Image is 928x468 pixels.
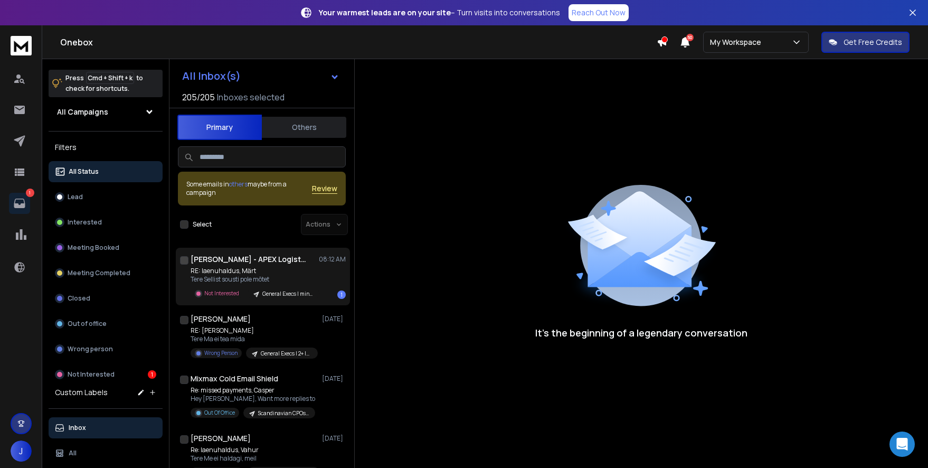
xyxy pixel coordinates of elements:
h1: [PERSON_NAME] [191,314,251,324]
p: RE: [PERSON_NAME] [191,326,317,335]
p: 08:12 AM [319,255,346,264]
div: Some emails in maybe from a campaign [186,180,312,197]
p: Out of office [68,320,107,328]
h3: Inboxes selected [217,91,285,104]
p: [DATE] [322,315,346,323]
p: All Status [69,167,99,176]
p: Reach Out Now [572,7,626,18]
button: J [11,441,32,462]
button: Get Free Credits [821,32,910,53]
p: Wrong Person [204,349,238,357]
p: Get Free Credits [844,37,902,48]
p: Scandinavian CPOs/eMSPs | [DATE] [258,409,309,417]
p: All [69,449,77,457]
a: Reach Out Now [569,4,629,21]
strong: Your warmest leads are on your site [319,7,451,17]
p: Re: missed payments, Casper [191,386,315,395]
button: All [49,443,163,464]
label: Select [193,220,212,229]
button: Meeting Completed [49,263,163,284]
p: Lead [68,193,83,201]
p: Out Of Office [204,409,235,417]
button: Not Interested1 [49,364,163,385]
h1: Mixmax Cold Email Shield [191,373,278,384]
span: 50 [686,34,694,41]
p: [DATE] [322,434,346,443]
p: Inbox [69,424,86,432]
h1: [PERSON_NAME] [191,433,251,444]
p: [DATE] [322,375,346,383]
p: RE: laenuhaldus, Märt [191,267,317,275]
span: Cmd + Shift + k [86,72,134,84]
p: My Workspace [710,37,765,48]
h3: Filters [49,140,163,155]
p: Not Interested [204,289,239,297]
p: Tere Me ei haldagi, meil [191,454,317,463]
p: Meeting Booked [68,244,119,252]
p: 1 [26,189,34,197]
h1: All Inbox(s) [182,71,241,81]
p: General Execs | 2+ loans, min 40% maturity [DATE] | General Value Props | [DATE] [261,350,311,358]
button: All Status [49,161,163,182]
button: Inbox [49,417,163,438]
span: others [229,180,248,189]
button: All Inbox(s) [174,65,348,87]
button: Meeting Booked [49,237,163,258]
p: Meeting Completed [68,269,130,277]
h1: Onebox [60,36,657,49]
button: Interested [49,212,163,233]
h3: Custom Labels [55,387,108,398]
button: All Campaigns [49,101,163,123]
span: 205 / 205 [182,91,215,104]
button: Wrong person [49,339,163,360]
p: Not Interested [68,370,115,379]
p: Re: laenuhaldus, Vahur [191,446,317,454]
button: Others [262,116,346,139]
p: Tere Sellist sousti pole mõtet [191,275,317,284]
p: Wrong person [68,345,113,353]
p: Tere Ma ei tea mida [191,335,317,343]
button: Out of office [49,313,163,334]
h1: All Campaigns [57,107,108,117]
img: logo [11,36,32,55]
button: Review [312,183,337,194]
button: Lead [49,186,163,208]
p: Closed [68,294,90,303]
p: Hey [PERSON_NAME], Want more replies to [191,395,315,403]
div: 1 [148,370,156,379]
p: Press to check for shortcuts. [65,73,143,94]
button: Primary [177,115,262,140]
p: General Execs | min 40% maturity [DATE] | General Value Props | [DATE] [262,290,313,298]
button: Closed [49,288,163,309]
p: Interested [68,218,102,227]
div: 1 [337,291,346,299]
div: Open Intercom Messenger [889,432,915,457]
a: 1 [9,193,30,214]
h1: [PERSON_NAME] - APEX Logistic [191,254,307,265]
p: It’s the beginning of a legendary conversation [535,325,747,340]
p: – Turn visits into conversations [319,7,560,18]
